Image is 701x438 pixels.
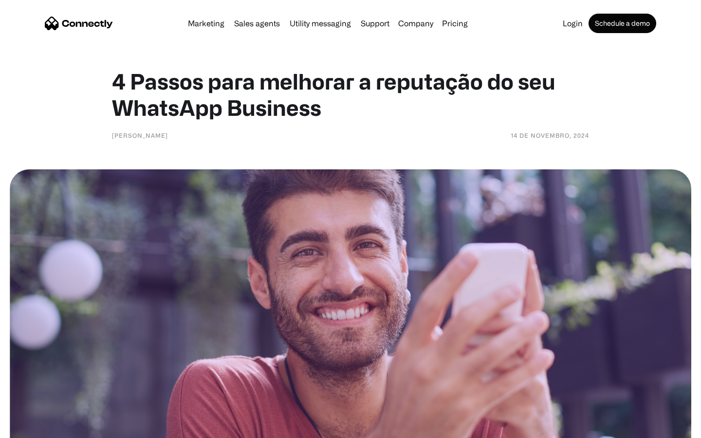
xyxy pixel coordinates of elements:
[398,17,433,30] div: Company
[511,130,589,140] div: 14 de novembro, 2024
[19,421,58,435] ul: Language list
[112,130,168,140] div: [PERSON_NAME]
[589,14,656,33] a: Schedule a demo
[438,19,472,27] a: Pricing
[184,19,228,27] a: Marketing
[286,19,355,27] a: Utility messaging
[559,19,587,27] a: Login
[357,19,393,27] a: Support
[10,421,58,435] aside: Language selected: English
[230,19,284,27] a: Sales agents
[112,68,589,121] h1: 4 Passos para melhorar a reputação do seu WhatsApp Business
